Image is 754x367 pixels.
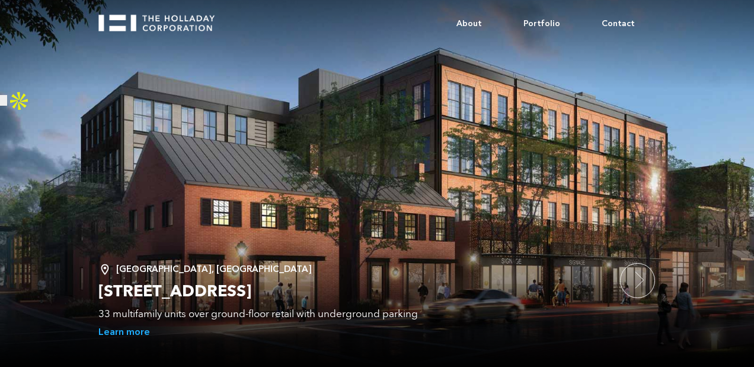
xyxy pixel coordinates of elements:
a: Portfolio [503,6,581,42]
a: About [436,6,503,42]
h2: [STREET_ADDRESS] [98,281,608,302]
img: Location Pin [98,263,116,276]
div: 33 multifamily units over ground-floor retail with underground parking [98,308,608,320]
a: Contact [581,6,656,42]
img: Apollo [7,89,31,113]
a: Learn more [98,326,150,338]
a: home [98,6,225,31]
div: [GEOGRAPHIC_DATA], [GEOGRAPHIC_DATA] [98,263,608,275]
